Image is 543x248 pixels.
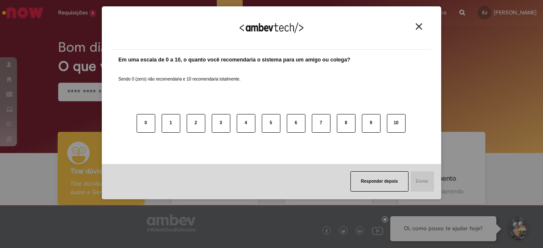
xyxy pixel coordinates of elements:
[350,171,409,192] button: Responder depois
[387,114,406,133] button: 10
[416,23,422,30] img: Close
[413,23,425,30] button: Close
[337,114,355,133] button: 8
[312,114,330,133] button: 7
[118,66,241,82] label: Sendo 0 (zero) não recomendaria e 10 recomendaria totalmente.
[162,114,180,133] button: 1
[187,114,205,133] button: 2
[287,114,305,133] button: 6
[137,114,155,133] button: 0
[262,114,280,133] button: 5
[362,114,381,133] button: 9
[212,114,230,133] button: 3
[237,114,255,133] button: 4
[240,22,303,33] img: Logo Ambevtech
[118,56,350,64] label: Em uma escala de 0 a 10, o quanto você recomendaria o sistema para um amigo ou colega?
